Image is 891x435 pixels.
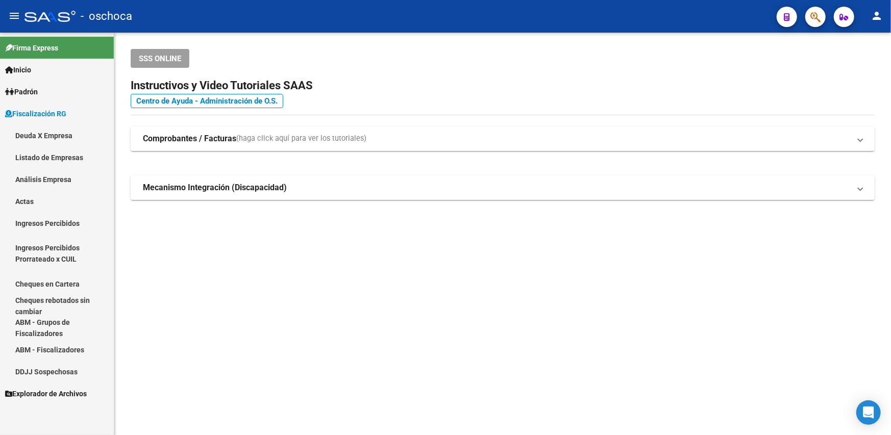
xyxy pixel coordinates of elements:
[5,42,58,54] span: Firma Express
[131,49,189,68] button: SSS ONLINE
[871,10,883,22] mat-icon: person
[5,108,66,119] span: Fiscalización RG
[139,54,181,63] span: SSS ONLINE
[131,94,283,108] a: Centro de Ayuda - Administración de O.S.
[143,133,236,144] strong: Comprobantes / Facturas
[8,10,20,22] mat-icon: menu
[131,126,875,151] mat-expansion-panel-header: Comprobantes / Facturas(haga click aquí para ver los tutoriales)
[5,64,31,75] span: Inicio
[131,76,875,95] h2: Instructivos y Video Tutoriales SAAS
[81,5,132,28] span: - oschoca
[236,133,366,144] span: (haga click aquí para ver los tutoriales)
[5,86,38,97] span: Padrón
[143,182,287,193] strong: Mecanismo Integración (Discapacidad)
[856,400,881,425] div: Open Intercom Messenger
[131,175,875,200] mat-expansion-panel-header: Mecanismo Integración (Discapacidad)
[5,388,87,399] span: Explorador de Archivos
